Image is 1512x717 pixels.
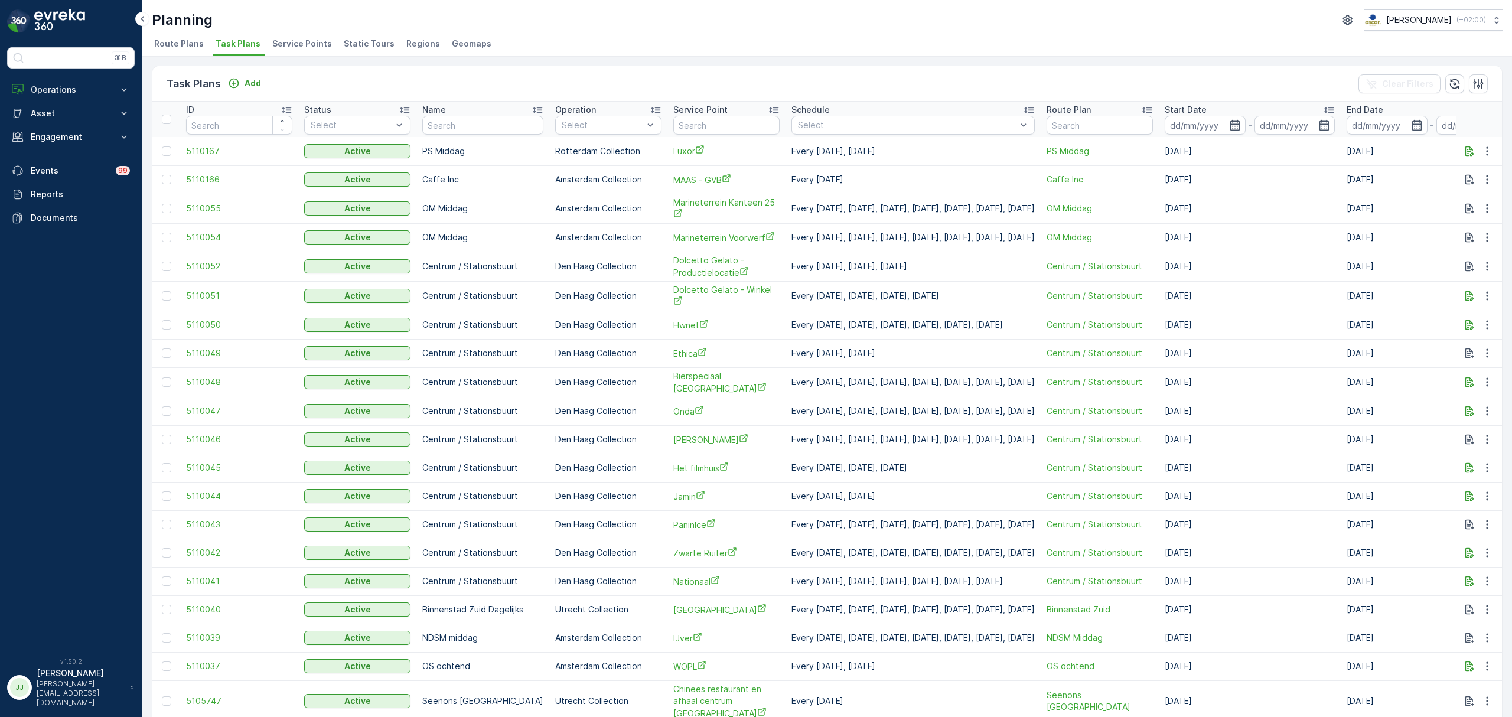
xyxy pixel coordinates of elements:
[186,462,292,474] span: 5110045
[1047,660,1153,672] a: OS ochtend
[186,695,292,707] a: 5105747
[673,255,780,279] a: Dolcetto Gelato - Productielocatie
[245,77,261,89] p: Add
[1159,425,1341,454] td: [DATE]
[422,434,543,445] p: Centrum / Stationsbuurt
[186,434,292,445] span: 5110046
[673,490,780,503] a: Jamin
[791,405,1035,417] p: Every [DATE], [DATE], [DATE], [DATE], [DATE], [DATE], [DATE]
[422,104,446,116] p: Name
[798,119,1016,131] p: Select
[555,174,661,185] p: Amsterdam Collection
[1159,281,1341,311] td: [DATE]
[162,548,171,558] div: Toggle Row Selected
[1159,652,1341,680] td: [DATE]
[422,319,543,331] p: Centrum / Stationsbuurt
[344,490,371,502] p: Active
[162,377,171,387] div: Toggle Row Selected
[422,405,543,417] p: Centrum / Stationsbuurt
[1159,482,1341,510] td: [DATE]
[186,660,292,672] a: 5110037
[186,376,292,388] span: 5110048
[186,490,292,502] a: 5110044
[1047,260,1153,272] a: Centrum / Stationsbuurt
[673,284,780,308] a: Dolcetto Gelato - Winkel
[673,145,780,157] a: Luxor
[1047,689,1153,713] a: Seenons Utrecht
[1248,118,1252,132] p: -
[162,348,171,358] div: Toggle Row Selected
[344,405,371,417] p: Active
[1047,547,1153,559] span: Centrum / Stationsbuurt
[186,519,292,530] span: 5110043
[186,547,292,559] a: 5110042
[1047,203,1153,214] span: OM Middag
[1159,454,1341,482] td: [DATE]
[422,290,543,302] p: Centrum / Stationsbuurt
[791,104,830,116] p: Schedule
[673,104,728,116] p: Service Point
[555,347,661,359] p: Den Haag Collection
[1047,232,1153,243] a: OM Middag
[1159,510,1341,539] td: [DATE]
[186,232,292,243] a: 5110054
[406,38,440,50] span: Regions
[555,104,596,116] p: Operation
[162,146,171,156] div: Toggle Row Selected
[162,175,171,184] div: Toggle Row Selected
[673,604,780,616] a: Conscious Hotel Utrecht
[167,76,221,92] p: Task Plans
[1047,347,1153,359] span: Centrum / Stationsbuurt
[1047,575,1153,587] a: Centrum / Stationsbuurt
[7,125,135,149] button: Engagement
[34,9,85,33] img: logo_dark-DEwI_e13.png
[344,519,371,530] p: Active
[186,575,292,587] a: 5110041
[673,575,780,588] a: Nationaal
[186,319,292,331] span: 5110050
[1047,604,1153,615] a: Binnenstad Zuid
[186,174,292,185] a: 5110166
[422,347,543,359] p: Centrum / Stationsbuurt
[673,632,780,644] span: IJver
[162,491,171,501] div: Toggle Row Selected
[1047,290,1153,302] span: Centrum / Stationsbuurt
[7,78,135,102] button: Operations
[186,290,292,302] span: 5110051
[673,370,780,395] a: Bierspeciaal café de Paas
[186,203,292,214] a: 5110055
[673,547,780,559] a: Zwarte Ruiter
[422,145,543,157] p: PS Middag
[673,434,780,446] span: [PERSON_NAME]
[555,290,661,302] p: Den Haag Collection
[1047,319,1153,331] a: Centrum / Stationsbuurt
[1047,519,1153,530] span: Centrum / Stationsbuurt
[154,38,204,50] span: Route Plans
[344,203,371,214] p: Active
[304,289,410,303] button: Active
[7,102,135,125] button: Asset
[1047,434,1153,445] span: Centrum / Stationsbuurt
[1047,174,1153,185] span: Caffe Inc
[673,660,780,673] a: WOPL
[555,145,661,157] p: Rotterdam Collection
[344,660,371,672] p: Active
[673,319,780,331] span: Hwnet
[1047,116,1153,135] input: Search
[31,84,111,96] p: Operations
[304,172,410,187] button: Active
[162,463,171,472] div: Toggle Row Selected
[1159,567,1341,595] td: [DATE]
[344,462,371,474] p: Active
[1165,104,1207,116] p: Start Date
[344,290,371,302] p: Active
[37,667,124,679] p: [PERSON_NAME]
